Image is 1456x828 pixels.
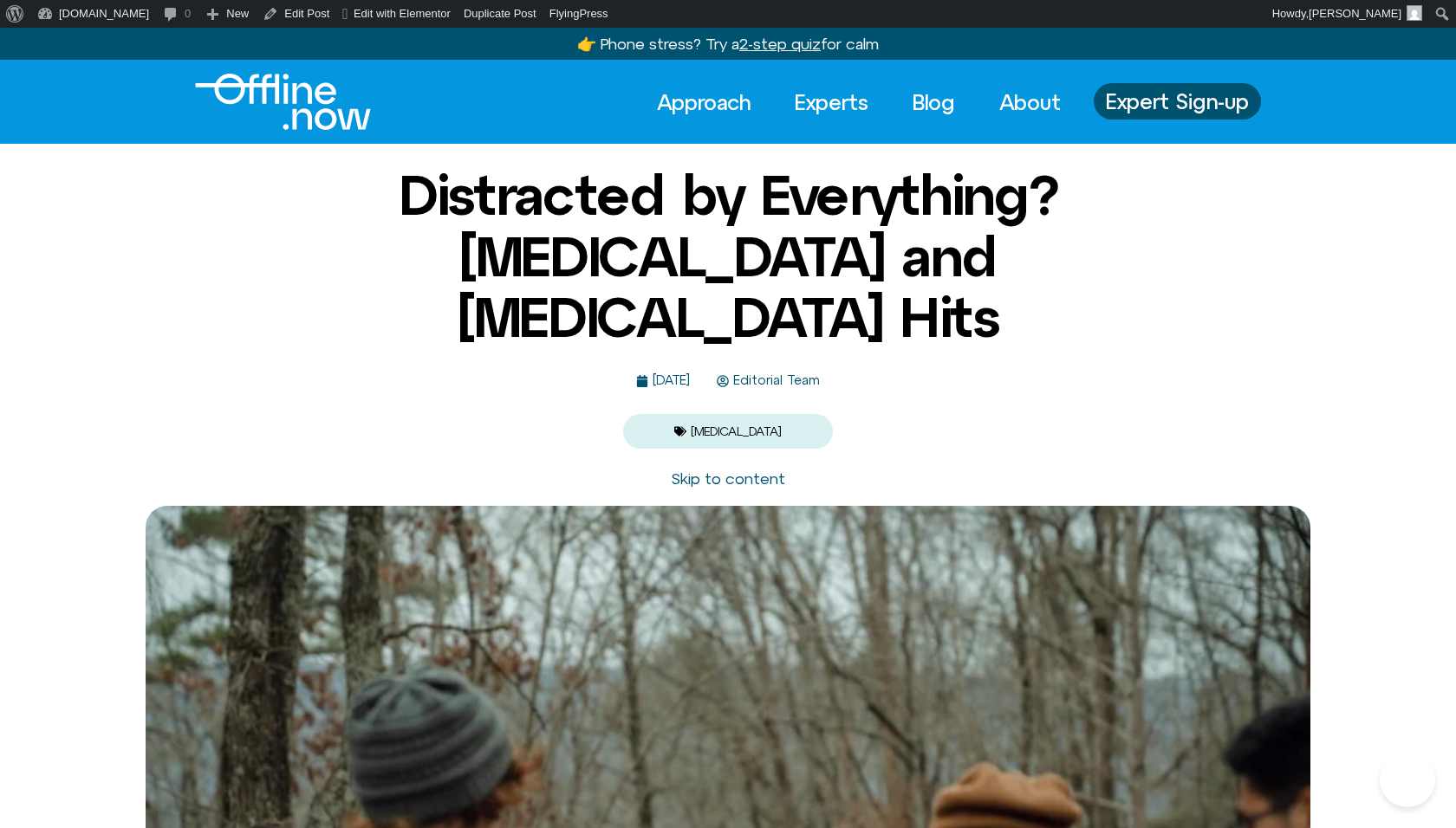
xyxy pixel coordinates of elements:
[354,7,451,20] span: Edit with Elementor
[671,469,785,488] a: Skip to content
[1106,90,1249,113] span: Expert Sign-up
[577,35,879,53] a: 👉 Phone stress? Try a2-step quizfor calm
[1094,83,1261,120] a: Expert Sign-up
[195,74,341,130] div: Logo
[195,74,371,130] img: Offline.Now logo in white. Text of the words offline.now with a line going through the "O"
[636,373,690,388] a: [DATE]
[739,35,821,53] u: 2-step quiz
[641,83,766,121] a: Approach
[1380,752,1435,807] iframe: Botpress
[897,83,971,121] a: Blog
[641,83,1076,121] nav: Menu
[779,83,884,121] a: Experts
[984,83,1076,121] a: About
[717,373,820,388] a: Editorial Team
[1309,7,1401,20] span: [PERSON_NAME]
[308,165,1148,347] h1: Distracted by Everything? [MEDICAL_DATA] and [MEDICAL_DATA] Hits
[653,372,690,387] time: [DATE]
[691,424,782,438] a: [MEDICAL_DATA]
[729,373,820,388] span: Editorial Team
